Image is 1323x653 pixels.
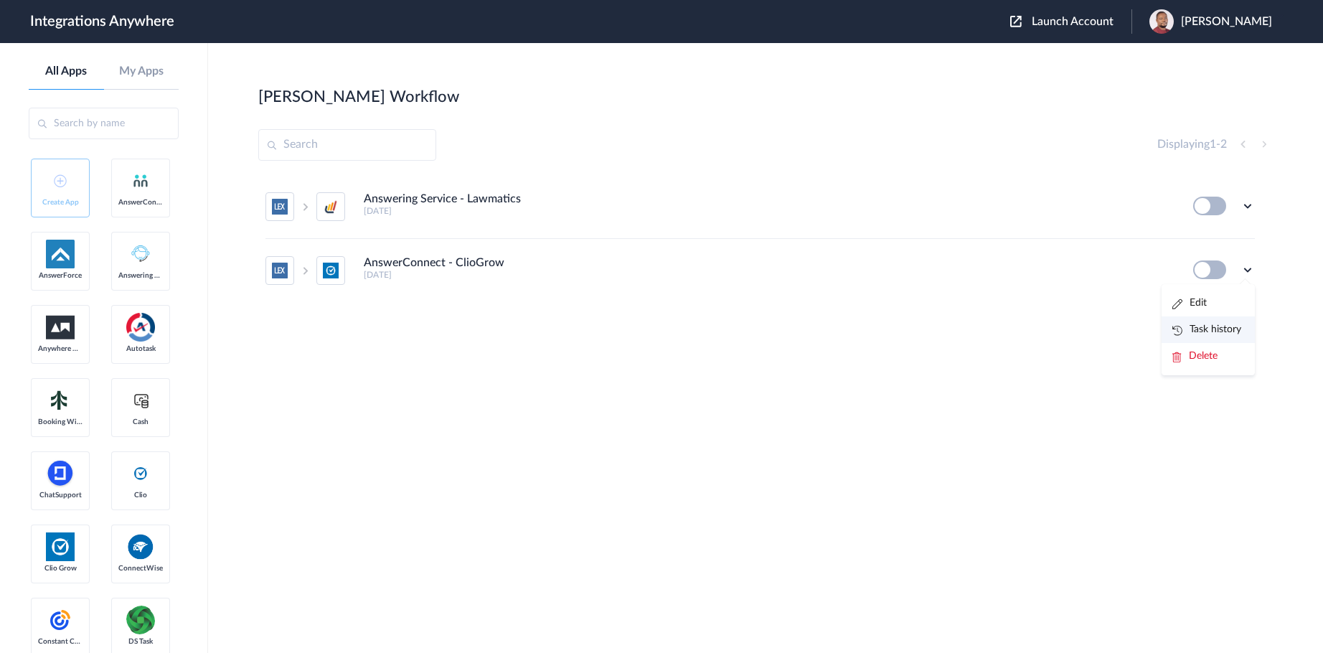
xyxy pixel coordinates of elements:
span: Constant Contact [38,637,83,646]
h4: Answering Service - Lawmatics [364,192,521,206]
span: Booking Widget [38,418,83,426]
span: 2 [1220,138,1227,150]
span: Answering Service [118,271,163,280]
img: Answering_service.png [126,240,155,268]
img: distributedSource.png [126,606,155,634]
a: All Apps [29,65,104,78]
img: answerconnect-logo.svg [132,172,149,189]
span: Delete [1189,351,1218,361]
h5: [DATE] [364,206,1174,216]
span: ConnectWise [118,564,163,573]
span: Clio [118,491,163,499]
span: Cash [118,418,163,426]
a: Edit [1172,298,1207,308]
span: AnswerConnect [118,198,163,207]
span: [PERSON_NAME] [1181,15,1272,29]
span: DS Task [118,637,163,646]
span: AnswerForce [38,271,83,280]
img: autotask.png [126,313,155,342]
h2: [PERSON_NAME] Workflow [258,88,459,106]
h4: Displaying - [1157,138,1227,151]
span: Anywhere Works [38,344,83,353]
h4: AnswerConnect - ClioGrow [364,256,504,270]
span: Clio Grow [38,564,83,573]
img: aww.png [46,316,75,339]
img: Setmore_Logo.svg [46,387,75,413]
img: aww-profile.jpg [1149,9,1174,34]
img: Clio.jpg [46,532,75,561]
h5: [DATE] [364,270,1174,280]
img: af-app-logo.svg [46,240,75,268]
img: launch-acct-icon.svg [1010,16,1022,27]
span: Launch Account [1032,16,1114,27]
a: My Apps [104,65,179,78]
a: Task history [1172,324,1241,334]
img: connectwise.png [126,532,155,560]
img: chatsupport-icon.svg [46,459,75,488]
img: constant-contact.svg [46,606,75,634]
span: 1 [1210,138,1216,150]
input: Search by name [29,108,179,139]
img: cash-logo.svg [132,392,150,409]
h1: Integrations Anywhere [30,13,174,30]
button: Launch Account [1010,15,1131,29]
span: Autotask [118,344,163,353]
img: add-icon.svg [54,174,67,187]
span: ChatSupport [38,491,83,499]
img: clio-logo.svg [132,465,149,482]
input: Search [258,129,436,161]
span: Create App [38,198,83,207]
